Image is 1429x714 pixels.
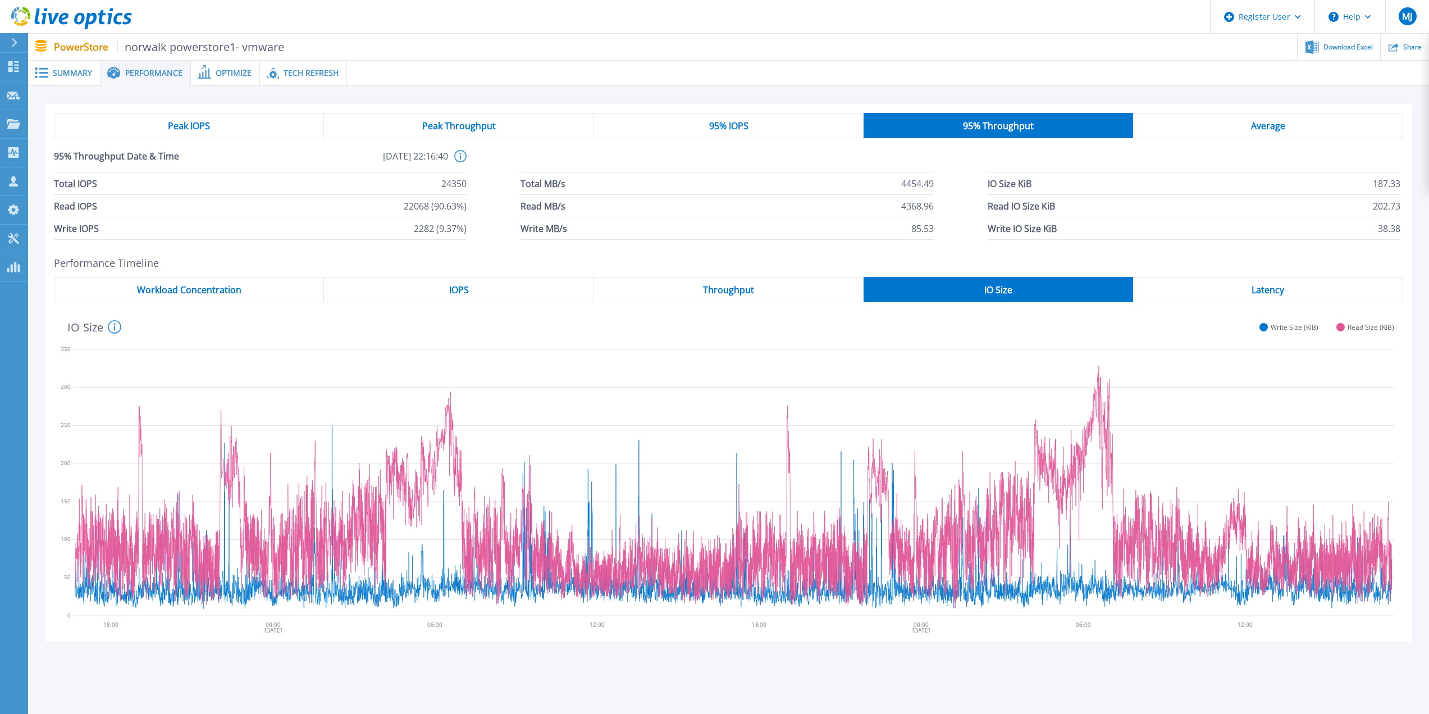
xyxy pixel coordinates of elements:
span: IOPS [449,285,469,294]
text: [DATE] [265,626,282,634]
text: 12:00 [1239,621,1254,629]
span: 4368.96 [901,195,934,217]
span: Read MB/s [521,195,565,217]
span: 2282 (9.37%) [414,217,467,239]
span: MJ [1402,12,1412,21]
span: 85.53 [911,217,934,239]
text: 200 [61,459,71,467]
span: 187.33 [1373,172,1400,194]
span: 38.38 [1378,217,1400,239]
text: 06:00 [428,621,444,629]
text: 300 [61,383,71,391]
span: [DATE] 22:16:40 [251,150,448,172]
span: Workload Concentration [137,285,241,294]
text: 250 [61,421,71,429]
text: 18:00 [104,621,119,629]
span: Write IO Size KiB [988,217,1057,239]
text: 350 [61,345,71,353]
span: Write MB/s [521,217,567,239]
span: IO Size [984,285,1012,294]
text: [DATE] [914,626,931,634]
text: 18:00 [752,621,768,629]
span: 95% IOPS [709,121,748,130]
text: 06:00 [1077,621,1092,629]
span: Optimize [216,69,252,77]
span: 202.73 [1373,195,1400,217]
span: Share [1403,44,1422,51]
span: 22068 (90.63%) [404,195,467,217]
h2: Performance Timeline [54,257,1403,269]
span: Latency [1252,285,1284,294]
span: Peak Throughput [422,121,496,130]
span: Average [1251,121,1285,130]
text: 00:00 [915,621,930,629]
text: 0 [67,611,71,619]
span: 4454.49 [901,172,934,194]
text: 100 [61,535,71,543]
span: 95% Throughput Date & Time [54,150,251,172]
span: Peak IOPS [168,121,210,130]
span: Download Excel [1323,44,1373,51]
span: Summary [53,69,92,77]
span: 95% Throughput [963,121,1034,130]
text: 50 [64,573,71,581]
span: Read IO Size KiB [988,195,1055,217]
text: 12:00 [591,621,606,629]
span: Tech Refresh [284,69,339,77]
h4: IO Size [67,320,121,334]
span: Total MB/s [521,172,565,194]
span: Write Size (KiB) [1271,323,1318,331]
text: 150 [61,497,71,505]
span: Throughput [703,285,754,294]
span: Write IOPS [54,217,99,239]
p: PowerStore [54,40,285,53]
text: 00:00 [266,621,281,629]
span: Total IOPS [54,172,97,194]
span: Read IOPS [54,195,97,217]
span: Performance [125,69,182,77]
span: 24350 [441,172,467,194]
span: Read Size (KiB) [1348,323,1394,331]
span: IO Size KiB [988,172,1031,194]
span: norwalk powerstore1- vmware [117,40,285,53]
